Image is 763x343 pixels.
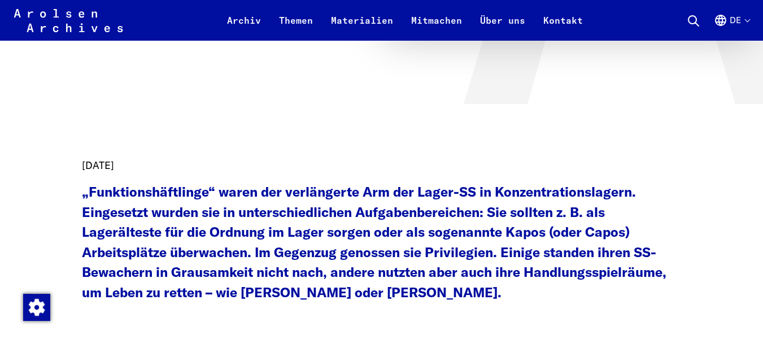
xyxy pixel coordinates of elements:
strong: „Funktionshäftlinge“ waren der verlängerte Arm der Lager-SS in Konzentrationslagern. Eingesetzt w... [82,183,666,301]
time: [DATE] [82,159,114,172]
img: Zustimmung ändern [23,294,50,321]
a: Materialien [322,14,402,41]
a: Mitmachen [402,14,471,41]
nav: Primär [218,7,592,34]
a: Kontakt [534,14,592,41]
a: Über uns [471,14,534,41]
a: Themen [270,14,322,41]
a: Archiv [218,14,270,41]
button: Deutsch, Sprachauswahl [714,14,749,41]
